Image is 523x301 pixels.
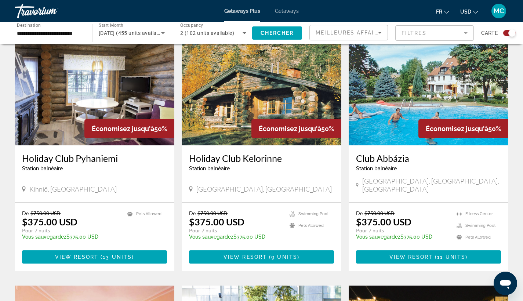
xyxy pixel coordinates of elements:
span: Vous sauvegardez [356,234,400,240]
span: 9 units [271,254,297,260]
img: 2833E01X.jpg [349,28,508,145]
span: MC [494,7,504,15]
span: ( ) [433,254,468,260]
a: Getaways [275,8,299,14]
p: $375.00 USD [22,216,77,227]
span: Pets Allowed [465,235,491,240]
span: View Resort [224,254,267,260]
span: $750.00 USD [364,210,395,216]
span: Pets Allowed [136,211,161,216]
a: Travorium [15,1,88,21]
span: Fitness Center [465,211,493,216]
p: Pour 7 nuits [22,227,120,234]
span: Meilleures affaires [316,30,386,36]
span: $750.00 USD [197,210,228,216]
span: Destination [17,22,41,28]
a: Holiday Club Kelorinne [189,153,334,164]
span: View Resort [389,254,433,260]
button: View Resort(9 units) [189,250,334,264]
span: Économisez jusqu'à [426,125,488,133]
span: Occupancy [180,23,203,28]
img: 3498E01X.jpg [182,28,341,145]
span: Start Month [99,23,123,28]
p: $375.00 USD [189,216,244,227]
span: USD [460,9,471,15]
span: fr [436,9,442,15]
span: Pets Allowed [298,223,324,228]
p: $375.00 USD [189,234,282,240]
span: $750.00 USD [30,210,61,216]
a: Getaways Plus [224,8,260,14]
span: 11 units [437,254,465,260]
span: De [22,210,29,216]
span: 13 units [103,254,132,260]
mat-select: Sort by [316,28,382,37]
span: [GEOGRAPHIC_DATA], [GEOGRAPHIC_DATA] [196,185,332,193]
button: User Menu [489,3,508,19]
span: Carte [481,28,498,38]
span: [DATE] (455 units available) [99,30,166,36]
div: 50% [251,119,341,138]
span: View Resort [55,254,98,260]
p: $375.00 USD [22,234,120,240]
span: Économisez jusqu'à [259,125,321,133]
p: Pour 7 nuits [356,227,449,234]
span: Vous sauvegardez [22,234,66,240]
button: Chercher [252,26,302,40]
span: ( ) [98,254,134,260]
a: Holiday Club Pyhaniemi [22,153,167,164]
div: 50% [418,119,508,138]
button: View Resort(13 units) [22,250,167,264]
span: Station balnéaire [189,166,230,171]
span: De [189,210,196,216]
p: $375.00 USD [356,216,411,227]
a: Club Abbázia [356,153,501,164]
button: Change language [436,6,449,17]
p: $375.00 USD [356,234,449,240]
iframe: Bouton de lancement de la fenêtre de messagerie [494,272,517,295]
div: 50% [84,119,174,138]
img: 3552I01X.jpg [15,28,174,145]
span: Station balnéaire [22,166,63,171]
button: View Resort(11 units) [356,250,501,264]
button: Change currency [460,6,478,17]
span: Station balnéaire [356,166,397,171]
span: Swimming Pool [465,223,495,228]
span: Swimming Pool [298,211,328,216]
span: Chercher [261,30,294,36]
span: 2 (102 units available) [180,30,234,36]
span: Kihniö, [GEOGRAPHIC_DATA] [29,185,117,193]
span: [GEOGRAPHIC_DATA], [GEOGRAPHIC_DATA], [GEOGRAPHIC_DATA] [362,177,501,193]
span: De [356,210,363,216]
span: Vous sauvegardez [189,234,233,240]
span: ( ) [267,254,299,260]
button: Filter [395,25,474,41]
p: Pour 7 nuits [189,227,282,234]
span: Économisez jusqu'à [92,125,154,133]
